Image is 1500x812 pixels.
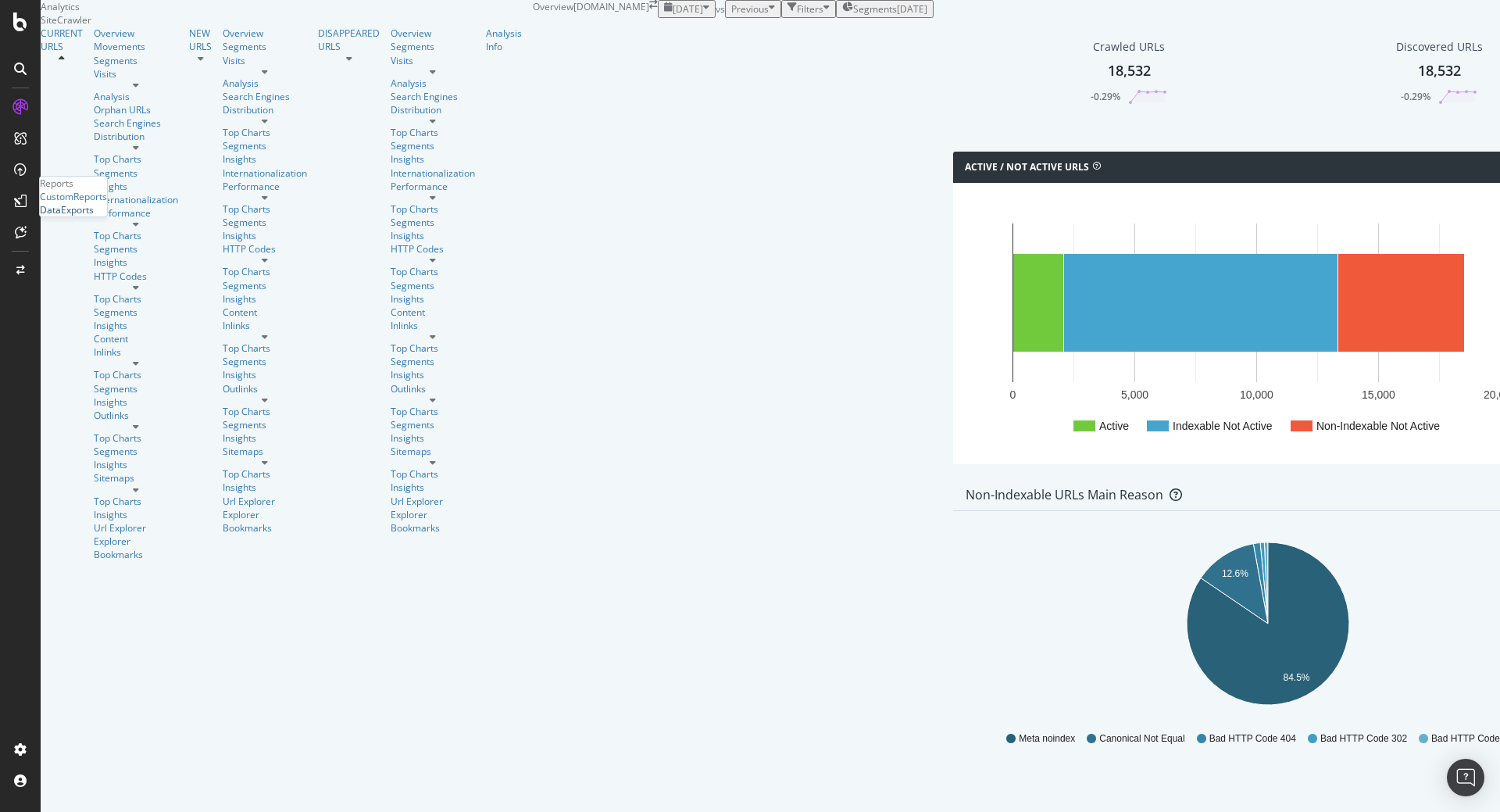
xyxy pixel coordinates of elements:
[853,2,897,16] span: Segments
[1091,90,1120,103] div: -0.29%
[223,306,307,319] a: Content
[223,126,307,139] a: Top Charts
[94,445,178,458] a: Segments
[1362,388,1395,401] text: 15,000
[94,270,178,283] a: HTTP Codes
[94,535,178,561] a: Explorer Bookmarks
[223,431,307,445] a: Insights
[1447,759,1484,796] div: Open Intercom Messenger
[486,27,522,53] a: Analysis Info
[223,279,307,292] a: Segments
[40,190,107,203] a: CustomReports
[391,90,458,103] div: Search Engines
[223,180,307,193] a: Performance
[94,382,178,395] div: Segments
[223,405,307,418] a: Top Charts
[223,382,307,395] a: Outlinks
[1108,61,1151,81] div: 18,532
[391,405,475,418] a: Top Charts
[391,126,475,139] div: Top Charts
[223,166,307,180] div: Internationalization
[223,216,307,229] a: Segments
[391,355,475,368] a: Segments
[1019,732,1075,746] span: Meta noindex
[1209,732,1296,746] span: Bad HTTP Code 404
[94,180,178,193] a: Insights
[94,130,178,143] div: Distribution
[189,27,212,53] a: NEW URLS
[391,27,475,40] a: Overview
[391,495,475,508] a: Url Explorer
[94,409,178,422] a: Outlinks
[391,368,475,381] a: Insights
[391,152,475,166] a: Insights
[223,508,307,535] a: Explorer Bookmarks
[1418,61,1461,81] div: 18,532
[94,319,178,332] a: Insights
[391,342,475,355] a: Top Charts
[94,206,178,220] a: Performance
[391,166,475,180] a: Internationalization
[223,103,307,116] div: Distribution
[223,292,307,306] a: Insights
[391,180,475,193] div: Performance
[1401,90,1430,103] div: -0.29%
[391,481,475,494] div: Insights
[391,54,475,67] div: Visits
[223,242,307,256] a: HTTP Codes
[223,467,307,481] div: Top Charts
[1099,732,1184,746] span: Canonical Not Equal
[391,306,475,319] a: Content
[391,229,475,242] a: Insights
[94,495,178,508] div: Top Charts
[94,54,178,67] a: Segments
[223,229,307,242] a: Insights
[223,495,307,508] div: Url Explorer
[94,67,178,80] div: Visits
[391,382,475,395] a: Outlinks
[391,40,475,53] a: Segments
[223,40,307,53] a: Segments
[391,265,475,278] a: Top Charts
[1093,39,1165,55] div: Crawled URLs
[1320,732,1407,746] span: Bad HTTP Code 302
[223,77,307,90] a: Analysis
[94,90,178,103] div: Analysis
[94,306,178,319] div: Segments
[223,152,307,166] div: Insights
[223,139,307,152] a: Segments
[94,166,178,180] a: Segments
[391,445,475,458] a: Sitemaps
[391,508,475,535] a: Explorer Bookmarks
[40,203,94,216] a: DataExports
[391,431,475,445] div: Insights
[391,139,475,152] div: Segments
[94,471,178,485] div: Sitemaps
[223,202,307,216] a: Top Charts
[94,431,178,445] div: Top Charts
[94,395,178,409] a: Insights
[391,279,475,292] a: Segments
[94,103,178,116] div: Orphan URLs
